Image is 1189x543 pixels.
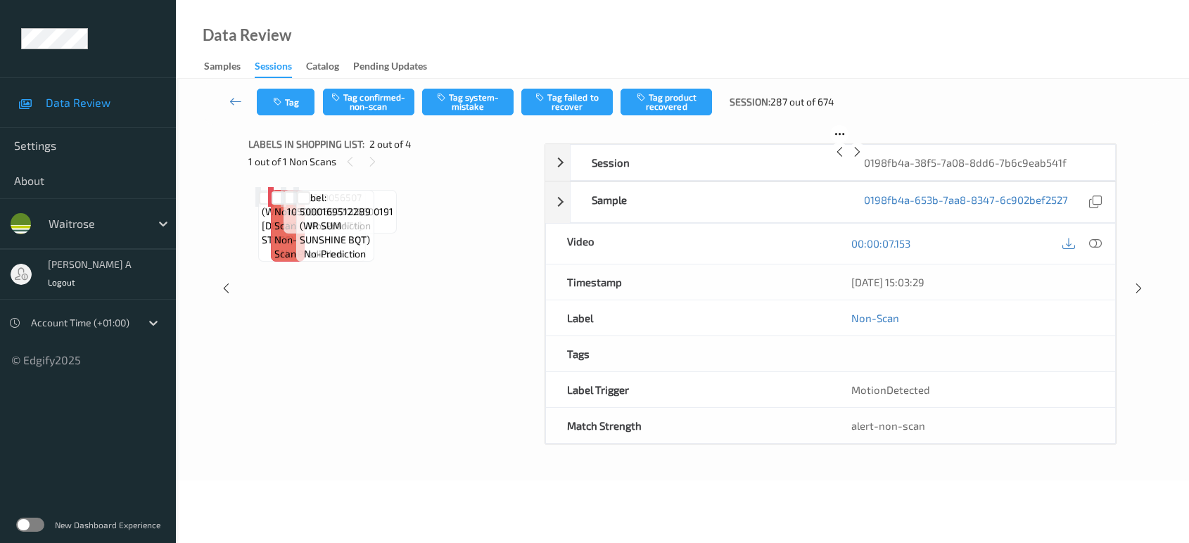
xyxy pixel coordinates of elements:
button: Tag confirmed-non-scan [323,89,414,115]
div: Session0198fb4a-38f5-7a08-8dd6-7b6c9eab541f [545,144,1117,181]
a: Sessions [255,57,306,78]
div: Sample [571,182,843,222]
div: Video [546,224,831,264]
div: Session [571,145,843,180]
a: 00:00:07.153 [851,236,910,250]
button: Tag [257,89,314,115]
span: Label: 5063210056507 (WR WHOLE [DEMOGRAPHIC_DATA] STUFF) [262,191,362,247]
span: Labels in shopping list: [248,137,364,151]
div: Timestamp [546,264,831,300]
button: Tag failed to recover [521,89,613,115]
div: Samples [204,59,241,77]
a: Catalog [306,57,353,77]
span: Label: 5000169512289 (WR SUM SUNSHINE BQT) [300,191,371,247]
div: Data Review [203,28,291,42]
a: 0198fb4a-653b-7aa8-8347-6c902bef2527 [864,193,1068,212]
span: Label: Non-Scan [274,191,301,233]
div: alert-non-scan [851,419,1094,433]
div: Sessions [255,59,292,78]
span: no-prediction [304,247,366,261]
div: Label [546,300,831,336]
a: Non-Scan [851,311,899,325]
div: Sample0198fb4a-653b-7aa8-8347-6c902bef2527 [545,181,1117,223]
div: 1 out of 1 Non Scans [248,153,535,170]
span: 2 out of 4 [369,137,412,151]
div: Pending Updates [353,59,427,77]
a: Pending Updates [353,57,441,77]
a: Samples [204,57,255,77]
div: Catalog [306,59,339,77]
span: non-scan [274,233,301,261]
button: Tag system-mistake [422,89,514,115]
div: Label Trigger [546,372,831,407]
div: 0198fb4a-38f5-7a08-8dd6-7b6c9eab541f [843,145,1115,180]
span: 287 out of 674 [770,95,834,109]
div: MotionDetected [830,372,1115,407]
button: Tag product recovered [621,89,712,115]
div: Tags [546,336,831,371]
div: Match Strength [546,408,831,443]
span: Session: [730,95,770,109]
div: [DATE] 15:03:29 [851,275,1094,289]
